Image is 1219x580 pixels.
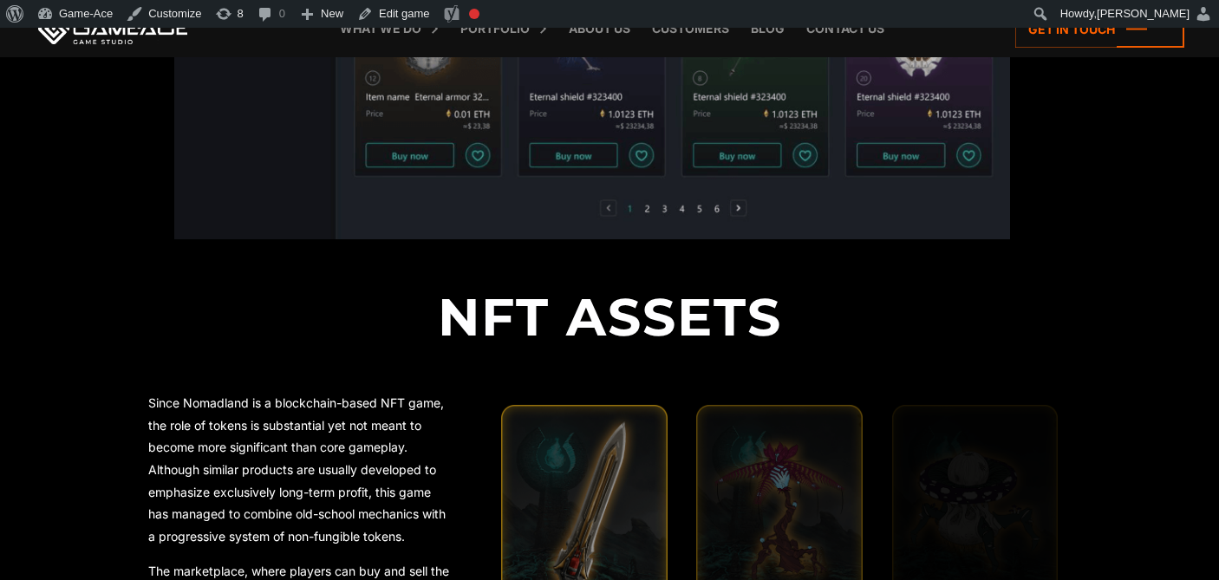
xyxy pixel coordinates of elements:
h2: NFT Assets [148,286,1072,349]
p: Since Nomadland is a blockchain-based NFT game, the role of tokens is substantial yet not meant t... [148,392,454,547]
span: [PERSON_NAME] [1097,7,1190,20]
div: Focus keyphrase not set [469,9,479,19]
a: Get in touch [1015,10,1184,48]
